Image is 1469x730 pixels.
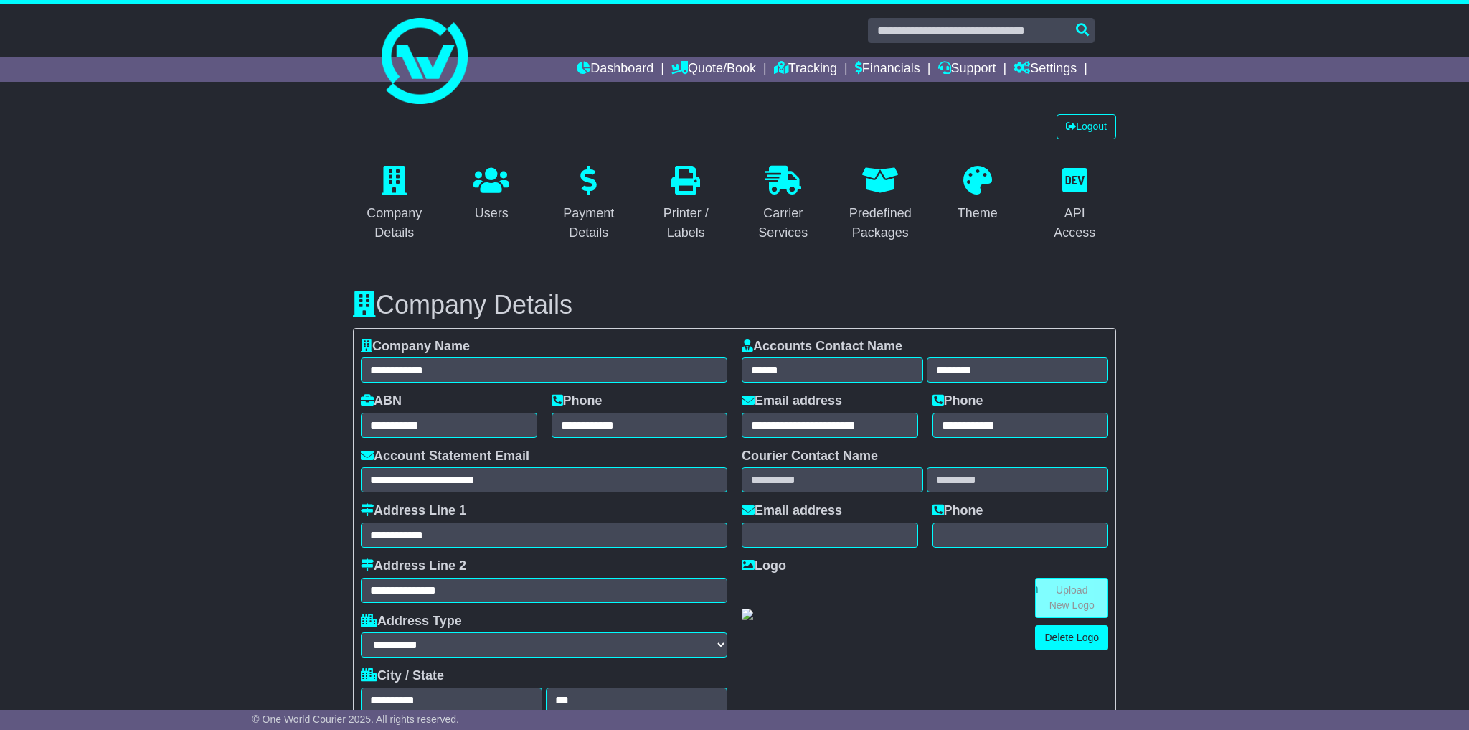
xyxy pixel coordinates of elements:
[774,57,837,82] a: Tracking
[938,57,996,82] a: Support
[1014,57,1077,82] a: Settings
[742,393,842,409] label: Email address
[958,204,998,223] div: Theme
[645,161,728,248] a: Printer / Labels
[361,503,466,519] label: Address Line 1
[855,57,920,82] a: Financials
[932,393,983,409] label: Phone
[361,339,470,355] label: Company Name
[362,204,427,243] div: Company Details
[552,393,603,409] label: Phone
[1035,625,1108,650] a: Delete Logo
[671,57,756,82] a: Quote/Book
[361,393,402,409] label: ABN
[577,57,653,82] a: Dashboard
[742,449,878,464] label: Courier Contact Name
[1043,204,1107,243] div: API Access
[948,161,1007,228] a: Theme
[932,503,983,519] label: Phone
[361,558,466,574] label: Address Line 2
[654,204,719,243] div: Printer / Labels
[252,713,459,725] span: © One World Courier 2025. All rights reserved.
[839,161,922,248] a: Predefined Packages
[742,161,825,248] a: Carrier Services
[742,503,842,519] label: Email address
[361,614,462,630] label: Address Type
[361,449,529,464] label: Account Statement Email
[473,204,509,223] div: Users
[1034,161,1117,248] a: API Access
[361,668,444,684] label: City / State
[464,161,519,228] a: Users
[1057,114,1116,139] a: Logout
[742,558,786,574] label: Logo
[1035,578,1108,618] a: Upload New Logo
[751,204,816,243] div: Carrier Services
[742,339,902,355] label: Accounts Contact Name
[353,161,436,248] a: Company Details
[547,161,630,248] a: Payment Details
[849,204,913,243] div: Predefined Packages
[353,291,1116,319] h3: Company Details
[742,609,753,620] img: GetCustomerLogo
[557,204,621,243] div: Payment Details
